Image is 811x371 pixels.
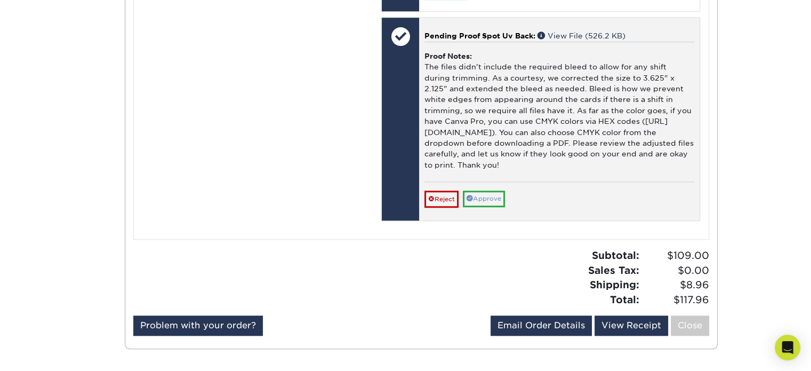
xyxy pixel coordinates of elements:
[424,42,694,181] div: The files didn't include the required bleed to allow for any shift during trimming. As a courtesy...
[3,338,91,367] iframe: Google Customer Reviews
[424,191,459,208] a: Reject
[671,315,709,336] a: Close
[610,294,639,305] strong: Total:
[463,191,505,207] a: Approve
[588,264,639,276] strong: Sales Tax:
[643,293,709,307] span: $117.96
[643,278,709,293] span: $8.96
[424,31,535,40] span: Pending Proof Spot Uv Back:
[491,315,592,336] a: Email Order Details
[595,315,668,336] a: View Receipt
[643,263,709,278] span: $0.00
[775,335,800,360] div: Open Intercom Messenger
[592,249,639,261] strong: Subtotal:
[590,279,639,290] strong: Shipping:
[133,315,263,336] a: Problem with your order?
[424,52,472,60] strong: Proof Notes:
[537,31,625,40] a: View File (526.2 KB)
[643,248,709,263] span: $109.00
